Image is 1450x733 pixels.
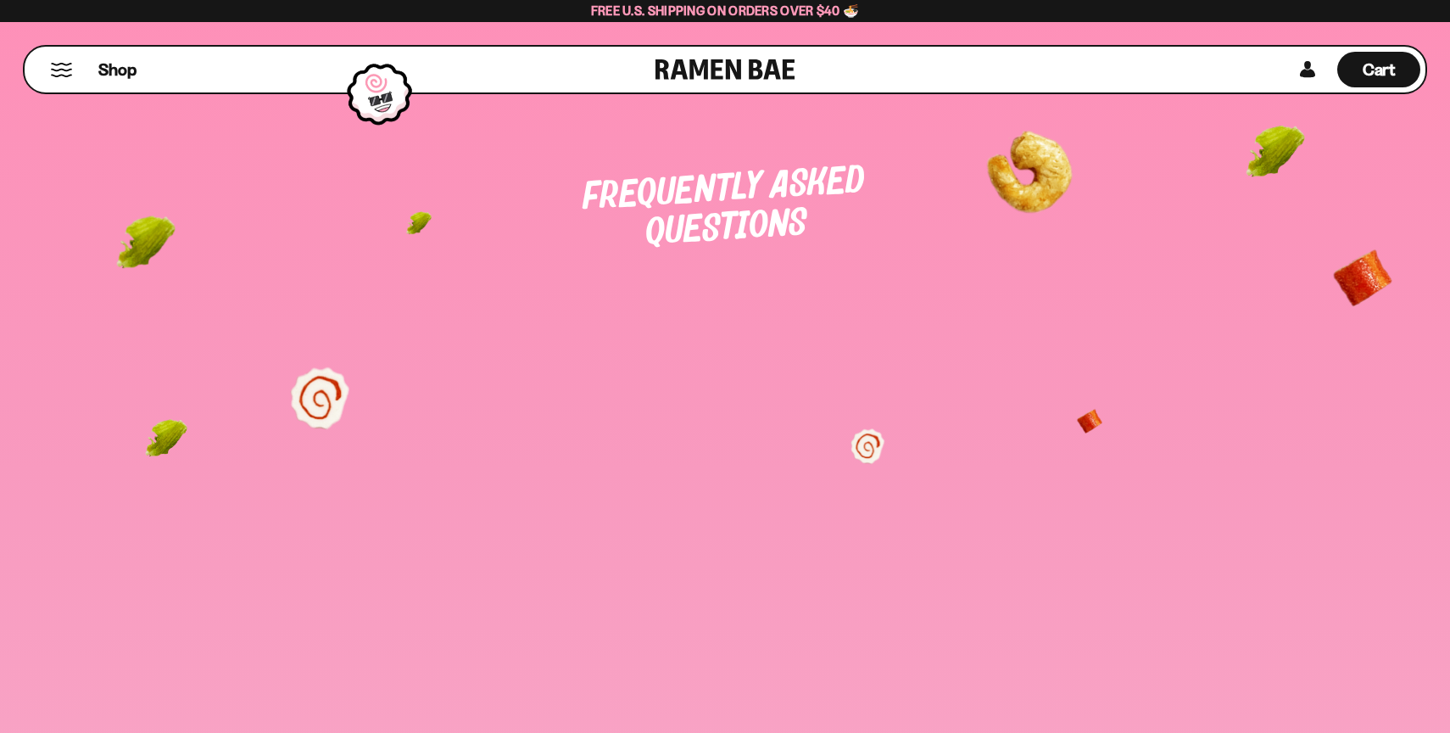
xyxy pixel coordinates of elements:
span: Frequently Asked Questions [582,162,867,252]
a: Cart [1337,47,1420,92]
span: Cart [1363,59,1396,80]
span: Shop [98,59,137,81]
span: Free U.S. Shipping on Orders over $40 🍜 [591,3,860,19]
button: Mobile Menu Trigger [50,63,73,77]
a: Shop [98,52,137,87]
